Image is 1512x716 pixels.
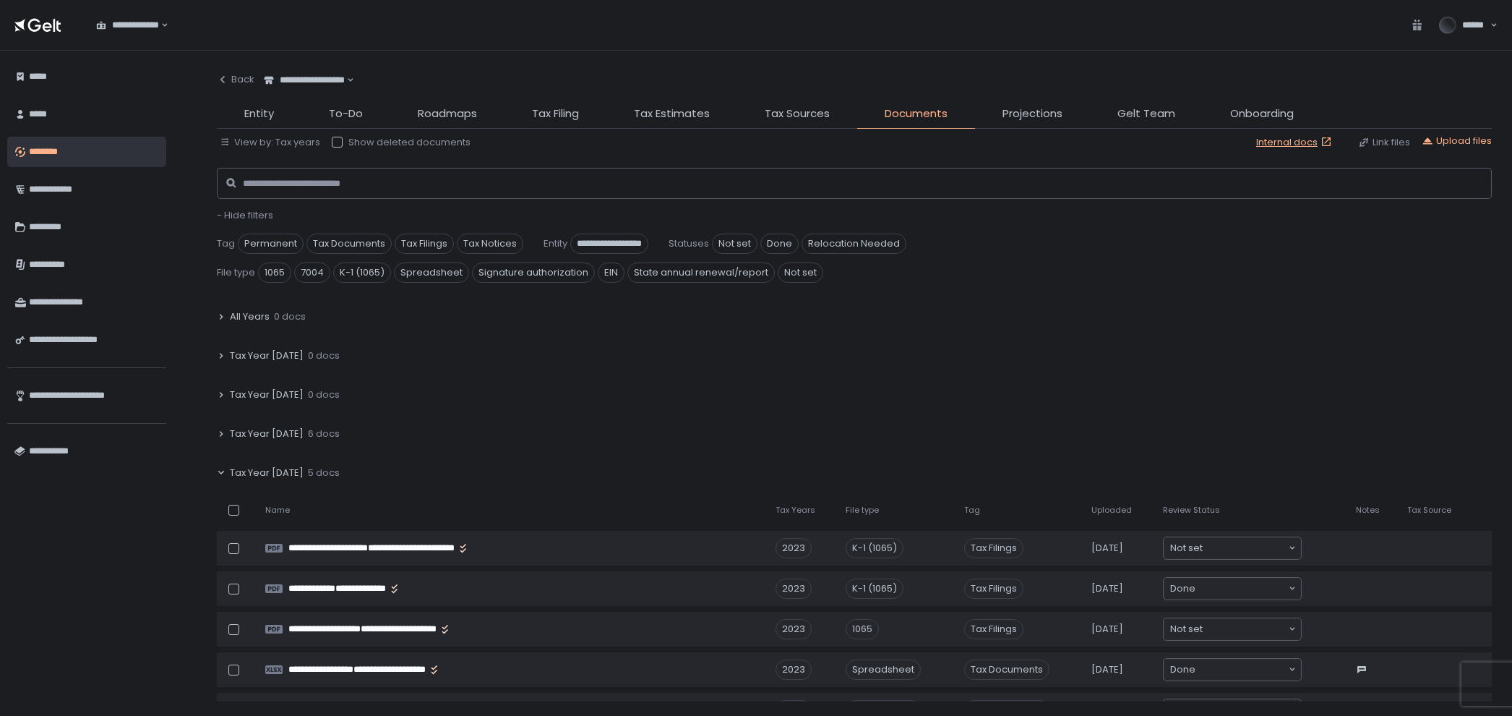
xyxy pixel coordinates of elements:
[217,73,254,86] div: Back
[265,505,290,516] span: Name
[274,310,306,323] span: 0 docs
[964,505,980,516] span: Tag
[217,266,255,279] span: File type
[627,263,775,283] span: State annual renewal/report
[217,237,235,250] span: Tag
[1164,537,1301,559] div: Search for option
[244,106,274,122] span: Entity
[308,427,340,440] span: 6 docs
[669,237,709,250] span: Statuses
[760,234,799,254] span: Done
[306,234,392,254] span: Tax Documents
[778,263,823,283] span: Not set
[712,234,757,254] span: Not set
[964,538,1023,558] span: Tax Filings
[230,427,304,440] span: Tax Year [DATE]
[457,234,523,254] span: Tax Notices
[333,263,391,283] span: K-1 (1065)
[964,579,1023,599] span: Tax Filings
[1164,578,1301,600] div: Search for option
[294,263,330,283] span: 7004
[1170,662,1195,677] span: Done
[1002,106,1062,122] span: Projections
[230,349,304,362] span: Tax Year [DATE]
[776,538,812,558] div: 2023
[1356,505,1380,516] span: Notes
[238,234,304,254] span: Permanent
[1407,505,1451,516] span: Tax Source
[885,106,948,122] span: Documents
[395,234,454,254] span: Tax Filings
[220,136,320,149] button: View by: Tax years
[598,263,624,283] span: EIN
[230,388,304,401] span: Tax Year [DATE]
[634,106,710,122] span: Tax Estimates
[1195,581,1287,596] input: Search for option
[1422,135,1492,148] button: Upload files
[846,538,903,558] div: K-1 (1065)
[765,106,830,122] span: Tax Sources
[1163,505,1220,516] span: Review Status
[217,209,273,222] button: - Hide filters
[802,234,906,254] span: Relocation Needed
[1358,136,1410,149] button: Link files
[418,106,477,122] span: Roadmaps
[1164,659,1301,681] div: Search for option
[230,466,304,480] span: Tax Year [DATE]
[472,263,595,283] span: Signature authorization
[345,73,345,88] input: Search for option
[1117,106,1175,122] span: Gelt Team
[1164,618,1301,640] div: Search for option
[1195,662,1287,677] input: Search for option
[846,660,921,680] div: Spreadsheet
[1230,106,1294,122] span: Onboarding
[776,660,812,680] div: 2023
[846,619,879,639] div: 1065
[846,579,903,599] div: K-1 (1065)
[1170,581,1195,596] span: Done
[532,106,579,122] span: Tax Filing
[230,310,270,323] span: All Years
[87,10,168,41] div: Search for option
[846,505,879,516] span: File type
[258,263,291,283] span: 1065
[217,65,254,94] button: Back
[254,65,354,95] div: Search for option
[964,660,1049,680] span: Tax Documents
[776,579,812,599] div: 2023
[308,466,340,480] span: 5 docs
[1091,505,1132,516] span: Uploaded
[308,349,340,362] span: 0 docs
[964,619,1023,639] span: Tax Filings
[1170,622,1203,636] span: Not set
[1256,136,1335,149] a: Internal docs
[1091,542,1123,555] span: [DATE]
[394,263,469,283] span: Spreadsheet
[1203,541,1287,555] input: Search for option
[159,18,160,33] input: Search for option
[217,208,273,222] span: - Hide filters
[544,237,567,250] span: Entity
[776,619,812,639] div: 2023
[1203,622,1287,636] input: Search for option
[329,106,363,122] span: To-Do
[1170,541,1203,555] span: Not set
[776,505,815,516] span: Tax Years
[1091,663,1123,676] span: [DATE]
[1091,623,1123,636] span: [DATE]
[308,388,340,401] span: 0 docs
[1091,582,1123,595] span: [DATE]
